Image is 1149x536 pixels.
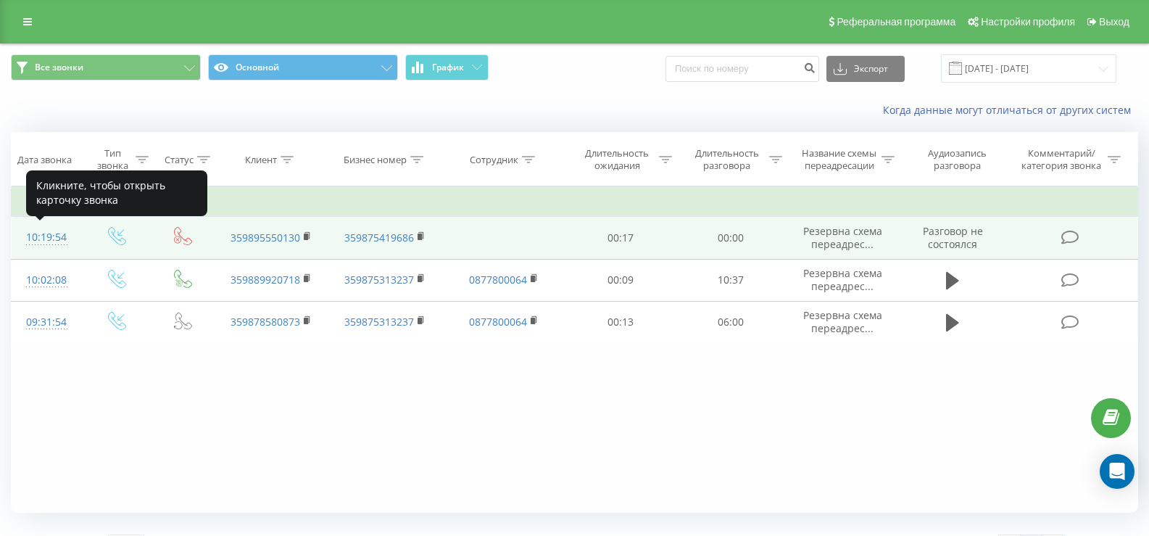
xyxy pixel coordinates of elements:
[826,56,905,82] button: Экспорт
[1099,16,1129,28] span: Выход
[165,154,194,166] div: Статус
[1019,147,1104,172] div: Комментарий/категория звонка
[245,154,277,166] div: Клиент
[803,224,882,251] span: Резервна схема переадрес...
[35,62,83,73] span: Все звонки
[565,217,676,259] td: 00:17
[12,188,1138,217] td: Вчера
[803,266,882,293] span: Резервна схема переадрес...
[26,170,207,216] div: Кликните, чтобы открыть карточку звонка
[344,154,407,166] div: Бизнес номер
[231,231,300,244] a: 359895550130
[26,223,67,252] div: 10:19:54
[344,315,414,329] a: 359875313237
[803,308,882,335] span: Резервна схема переадрес...
[913,147,1002,172] div: Аудиозапись разговора
[923,224,983,251] span: Разговор не состоялся
[676,259,786,301] td: 10:37
[208,54,398,81] button: Основной
[883,103,1138,117] a: Когда данные могут отличаться от других систем
[432,62,464,73] span: График
[676,301,786,343] td: 06:00
[800,147,878,172] div: Название схемы переадресации
[26,308,67,337] div: 09:31:54
[26,266,67,294] div: 10:02:08
[469,273,527,286] a: 0877800064
[405,54,489,81] button: График
[981,16,1075,28] span: Настройки профиля
[231,315,300,329] a: 359878580873
[689,147,766,172] div: Длительность разговора
[17,154,72,166] div: Дата звонка
[665,56,819,82] input: Поиск по номеру
[469,315,527,329] a: 0877800064
[1100,454,1135,489] div: Open Intercom Messenger
[565,259,676,301] td: 00:09
[344,231,414,244] a: 359875419686
[344,273,414,286] a: 359875313237
[11,54,201,81] button: Все звонки
[94,147,131,172] div: Тип звонка
[231,273,300,286] a: 359889920718
[578,147,655,172] div: Длительность ожидания
[470,154,518,166] div: Сотрудник
[676,217,786,259] td: 00:00
[837,16,955,28] span: Реферальная программа
[565,301,676,343] td: 00:13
